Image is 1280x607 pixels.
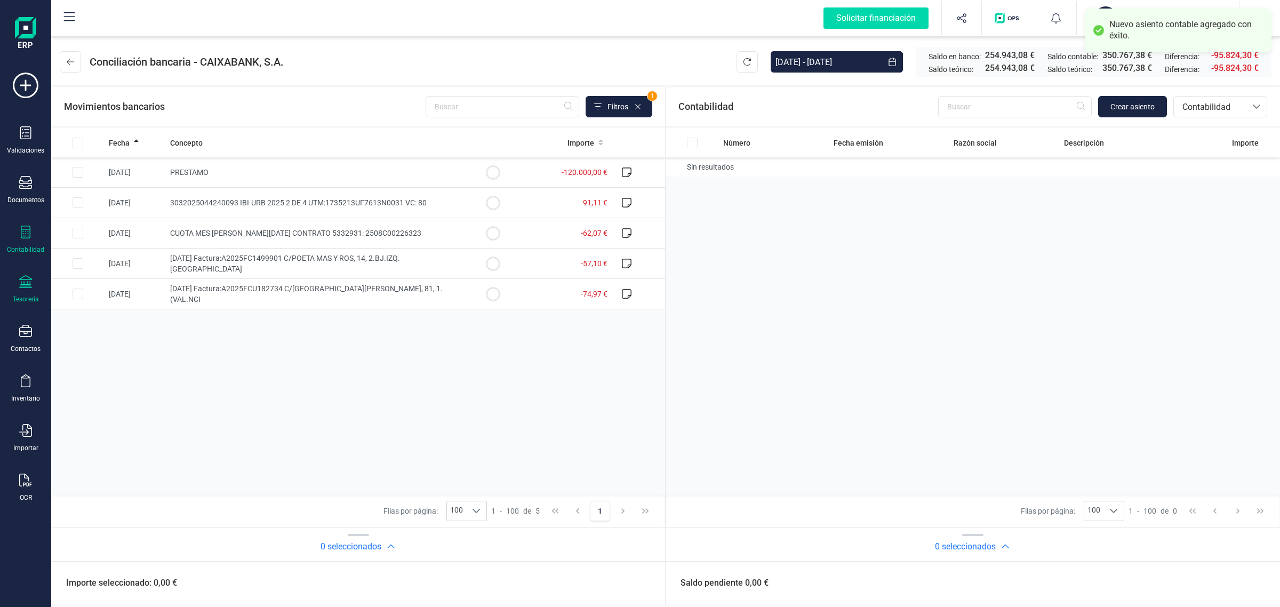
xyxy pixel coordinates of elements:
div: Importar [13,444,38,452]
span: Fecha emisión [834,138,883,148]
span: 100 [1084,501,1103,521]
span: Saldo teórico: [1047,64,1092,75]
div: Row Selected 87edf794-06ec-4fb1-8b6d-bab1e4bf9cf1 [73,197,83,208]
td: [DATE] [105,249,166,279]
button: Page 1 [590,501,610,521]
img: Logo de OPS [995,13,1023,23]
div: Row Selected 1bed0051-0278-407b-88f0-37c68daf0fca [73,258,83,269]
td: [DATE] [105,188,166,218]
span: Saldo teórico: [929,64,973,75]
span: 1 [1129,506,1133,516]
div: Filas por página: [383,501,487,521]
div: - [1129,506,1177,516]
span: -95.824,30 € [1211,62,1259,75]
span: Diferencia: [1165,64,1199,75]
button: First Page [1182,501,1203,521]
span: Filtros [607,101,628,112]
span: Saldo pendiente 0,00 € [668,577,769,589]
button: Next Page [613,501,633,521]
div: Documentos [7,196,44,204]
button: Filtros [586,96,652,117]
button: LILIV E ITV I VEL AS SL[PERSON_NAME] [1090,1,1226,35]
div: Row Selected a75aea27-6c3e-4f75-9a74-246c703b5423 [73,289,83,299]
button: Crear asiento [1098,96,1167,117]
td: [DATE] [105,279,166,309]
span: CUOTA MES [PERSON_NAME][DATE] CONTRATO 5332931: 2508C00226323 [170,229,421,237]
span: 1 [647,91,657,101]
span: 254.943,08 € [985,49,1035,62]
span: [DATE] Factura:A2025FC1499901 C/POETA MAS Y ROS, 14, 2.BJ.IZQ. [GEOGRAPHIC_DATA] [170,254,400,273]
span: 350.767,38 € [1102,62,1152,75]
span: [DATE] Factura:A2025FCU182734 C/[GEOGRAPHIC_DATA][PERSON_NAME], 81, 1.(VAL.NCI [170,284,443,303]
span: Movimientos bancarios [64,99,165,114]
span: Diferencia: [1165,51,1199,62]
button: First Page [545,501,565,521]
div: Nuevo asiento contable agregado con éxito. [1109,19,1263,42]
div: - [491,506,540,516]
button: Previous Page [567,501,588,521]
span: Importe seleccionado: 0,00 € [53,577,177,589]
div: Row Selected b6511ed4-e932-4e6b-850b-a9467aefc99a [73,167,83,178]
h2: 0 seleccionados [935,540,996,553]
button: Solicitar financiación [811,1,941,35]
span: 100 [506,506,519,516]
span: de [1161,506,1169,516]
span: Contabilidad [678,99,733,114]
div: Filas por página: [1021,501,1124,521]
div: Validaciones [7,146,44,155]
span: Importe [567,138,594,148]
div: Row Selected cea8e706-68a0-4c74-92ed-fae5c23126da [73,228,83,238]
img: Logo Finanedi [15,17,36,51]
div: LI [1094,6,1117,30]
span: de [523,506,531,516]
span: -95.824,30 € [1211,49,1259,62]
div: Contabilidad [7,245,44,254]
span: 254.943,08 € [985,62,1035,75]
span: PRESTAMO [170,168,209,177]
h2: 0 seleccionados [321,540,381,553]
div: Tesorería [13,295,39,303]
div: Solicitar financiación [823,7,929,29]
span: 3032025044240093 IBI-URB 2025 2 DE 4 UTM:1735213UF7613N0031 VC: 80 [170,198,427,207]
span: Saldo contable: [1047,51,1098,62]
span: Número [723,138,750,148]
span: 0 [1173,506,1177,516]
span: 100 [447,501,466,521]
input: Buscar [426,96,579,117]
button: Logo de OPS [988,1,1029,35]
button: Choose Date [882,51,903,73]
button: Last Page [1250,501,1270,521]
div: Inventario [11,394,40,403]
button: Last Page [635,501,655,521]
div: Contactos [11,345,41,353]
td: Sin resultados [666,157,1280,177]
span: Concepto [170,138,203,148]
span: Crear asiento [1110,101,1155,112]
div: All items unselected [73,138,83,148]
span: 100 [1143,506,1156,516]
span: 350.767,38 € [1102,49,1152,62]
span: Razón social [954,138,997,148]
button: Next Page [1228,501,1248,521]
td: [DATE] [105,218,166,249]
span: -57,10 € [581,259,607,268]
span: Fecha [109,138,130,148]
input: Buscar [938,96,1092,117]
div: OCR [20,493,32,502]
span: -91,11 € [581,198,607,207]
span: Conciliación bancaria - CAIXABANK, S.A. [90,54,284,69]
td: [DATE] [105,157,166,188]
span: 5 [535,506,540,516]
span: -74,97 € [581,290,607,298]
span: Saldo en banco: [929,51,981,62]
span: -120.000,00 € [562,168,607,177]
span: Importe [1232,138,1259,148]
span: 1 [491,506,495,516]
span: Contabilidad [1178,101,1242,114]
button: Previous Page [1205,501,1225,521]
span: Descripción [1064,138,1104,148]
span: -62,07 € [581,229,607,237]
